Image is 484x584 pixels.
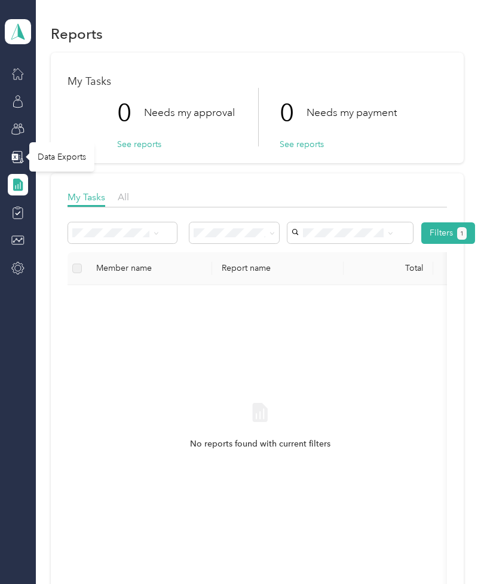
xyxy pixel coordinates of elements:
[353,263,424,273] div: Total
[117,88,144,138] p: 0
[280,138,324,151] button: See reports
[118,191,129,203] span: All
[68,75,447,88] h1: My Tasks
[212,252,344,285] th: Report name
[87,252,212,285] th: Member name
[417,517,484,584] iframe: Everlance-gr Chat Button Frame
[117,138,161,151] button: See reports
[144,105,235,120] p: Needs my approval
[307,105,397,120] p: Needs my payment
[457,227,467,240] button: 1
[421,222,476,244] button: Filters1
[460,228,464,239] span: 1
[51,27,103,40] h1: Reports
[190,438,330,451] span: No reports found with current filters
[96,263,203,273] div: Member name
[29,142,94,172] div: Data Exports
[280,88,307,138] p: 0
[68,191,105,203] span: My Tasks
